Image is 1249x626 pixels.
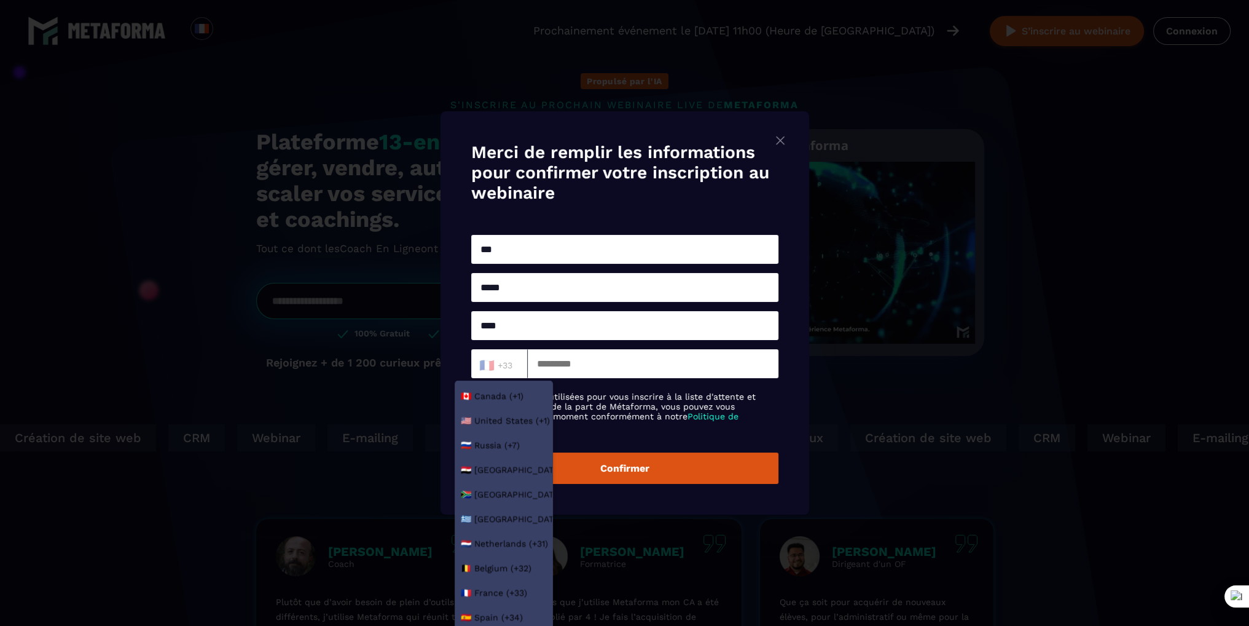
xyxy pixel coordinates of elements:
[471,142,778,203] h4: Merci de remplir les informations pour confirmer votre inscription au webinaire
[474,414,550,427] span: United States (+1)
[471,392,778,431] label: Vos données sont utilisées pour vous inscrire à la liste d'attente et recevoir des mails de la pa...
[476,356,517,371] input: Search for option
[474,537,548,550] span: Netherlands (+31)
[461,513,471,525] span: 🇬🇷
[461,414,471,427] span: 🇺🇸
[474,390,523,402] span: Canada (+1)
[461,464,471,476] span: 🇪🇬
[474,611,523,624] span: Spain (+34)
[471,411,738,431] a: Politique de confidentialité
[474,562,531,574] span: Belgium (+32)
[474,488,585,501] span: [GEOGRAPHIC_DATA] (+27)
[461,587,471,599] span: 🇫🇷
[461,439,471,451] span: 🇷🇺
[461,390,471,402] span: 🇨🇦
[474,513,585,525] span: [GEOGRAPHIC_DATA] (+30)
[461,562,471,574] span: 🇧🇪
[474,587,527,599] span: France (+33)
[471,349,528,378] div: Search for option
[471,453,778,484] button: Confirmer
[773,133,788,148] img: close
[461,488,471,501] span: 🇿🇦
[474,439,520,451] span: Russia (+7)
[461,611,471,624] span: 🇪🇸
[461,537,471,550] span: 🇳🇱
[474,464,585,476] span: [GEOGRAPHIC_DATA] (+20)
